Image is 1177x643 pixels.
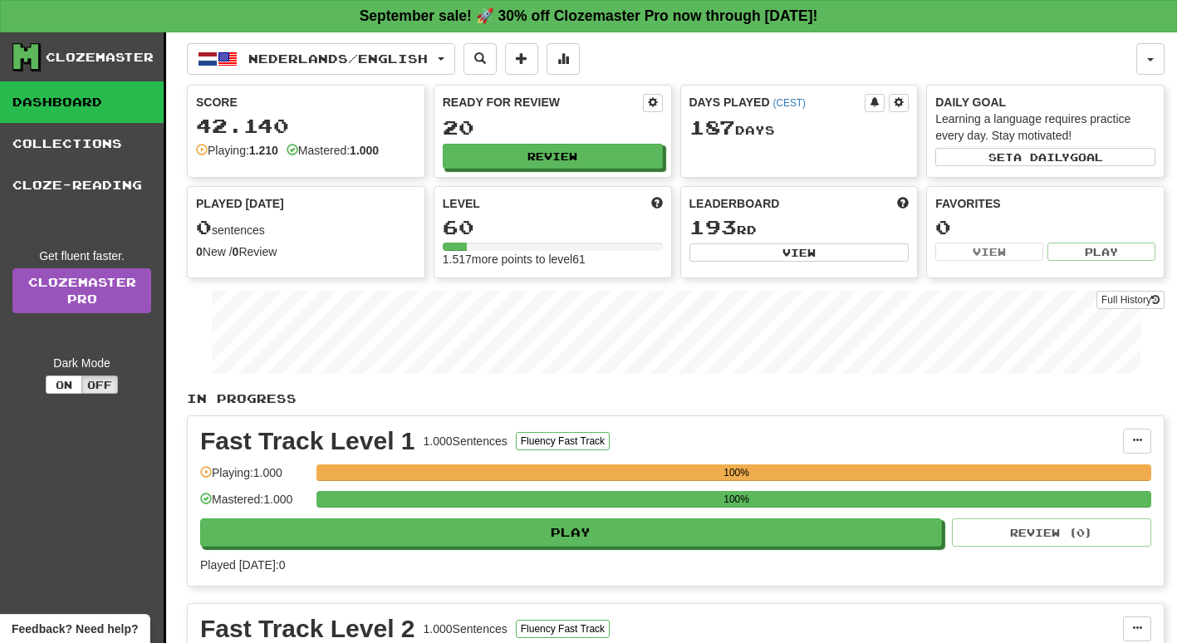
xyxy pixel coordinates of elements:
p: In Progress [187,390,1165,407]
div: Fast Track Level 2 [200,616,415,641]
button: View [935,243,1043,261]
div: 42.140 [196,115,416,136]
button: Review [443,144,663,169]
div: Ready for Review [443,94,643,110]
button: Review (0) [952,518,1151,547]
div: 100% [321,464,1151,481]
div: Score [196,94,416,110]
span: 193 [689,215,737,238]
div: Mastered: [287,142,379,159]
button: Fluency Fast Track [516,432,610,450]
button: Full History [1096,291,1165,309]
span: Score more points to level up [651,195,663,212]
div: Daily Goal [935,94,1155,110]
span: Played [DATE]: 0 [200,558,285,572]
span: Open feedback widget [12,621,138,637]
div: 20 [443,117,663,138]
span: Nederlands / English [248,52,428,66]
span: a daily [1013,151,1070,163]
button: Off [81,375,118,394]
button: On [46,375,82,394]
span: 187 [689,115,735,139]
div: 1.000 Sentences [424,621,508,637]
div: Dark Mode [12,355,151,371]
div: Playing: [196,142,278,159]
div: Clozemaster [46,49,154,66]
div: 100% [321,491,1151,508]
strong: September sale! 🚀 30% off Clozemaster Pro now through [DATE]! [360,7,818,24]
button: View [689,243,910,262]
button: Search sentences [463,43,497,75]
button: More stats [547,43,580,75]
div: Favorites [935,195,1155,212]
span: Leaderboard [689,195,780,212]
div: 1.000 Sentences [424,433,508,449]
span: Played [DATE] [196,195,284,212]
div: 60 [443,217,663,238]
div: 1.517 more points to level 61 [443,251,663,268]
button: Play [1047,243,1155,261]
button: Seta dailygoal [935,148,1155,166]
div: rd [689,217,910,238]
a: (CEST) [772,97,806,109]
div: Day s [689,117,910,139]
div: Days Played [689,94,866,110]
div: Learning a language requires practice every day. Stay motivated! [935,110,1155,144]
strong: 0 [196,245,203,258]
span: This week in points, UTC [897,195,909,212]
button: Nederlands/English [187,43,455,75]
a: ClozemasterPro [12,268,151,313]
strong: 0 [233,245,239,258]
button: Fluency Fast Track [516,620,610,638]
div: Mastered: 1.000 [200,491,308,518]
div: New / Review [196,243,416,260]
div: Get fluent faster. [12,248,151,264]
div: Playing: 1.000 [200,464,308,492]
button: Add sentence to collection [505,43,538,75]
span: 0 [196,215,212,238]
div: Fast Track Level 1 [200,429,415,454]
strong: 1.210 [249,144,278,157]
div: 0 [935,217,1155,238]
span: Level [443,195,480,212]
button: Play [200,518,942,547]
div: sentences [196,217,416,238]
strong: 1.000 [350,144,379,157]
